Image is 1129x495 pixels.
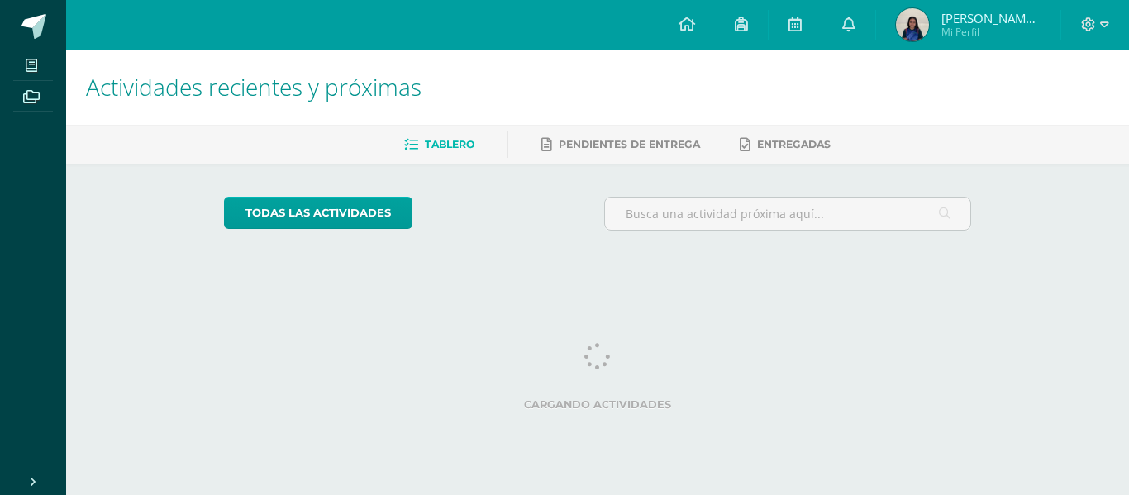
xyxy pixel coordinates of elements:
[541,131,700,158] a: Pendientes de entrega
[605,198,971,230] input: Busca una actividad próxima aquí...
[757,138,831,150] span: Entregadas
[941,25,1041,39] span: Mi Perfil
[86,71,422,102] span: Actividades recientes y próximas
[425,138,474,150] span: Tablero
[404,131,474,158] a: Tablero
[740,131,831,158] a: Entregadas
[941,10,1041,26] span: [PERSON_NAME] [PERSON_NAME]
[224,398,972,411] label: Cargando actividades
[896,8,929,41] img: 2704aaa29d1fe1aee5d09515aa75023f.png
[224,197,412,229] a: todas las Actividades
[559,138,700,150] span: Pendientes de entrega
